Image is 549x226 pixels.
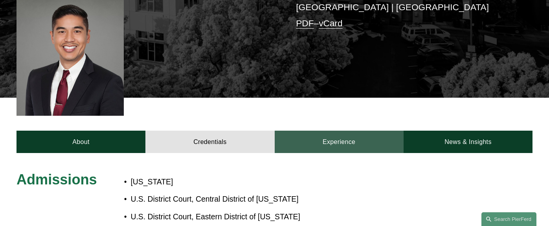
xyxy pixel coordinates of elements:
p: U.S. District Court, Central District of [US_STATE] [130,192,317,206]
a: About [17,131,145,153]
a: Search this site [481,212,536,226]
a: Experience [275,131,404,153]
a: Credentials [145,131,274,153]
p: [US_STATE] [130,175,317,189]
a: PDF [296,18,314,28]
p: U.S. District Court, Eastern District of [US_STATE] [130,210,317,224]
a: vCard [319,18,343,28]
span: Admissions [17,171,97,188]
a: News & Insights [404,131,532,153]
